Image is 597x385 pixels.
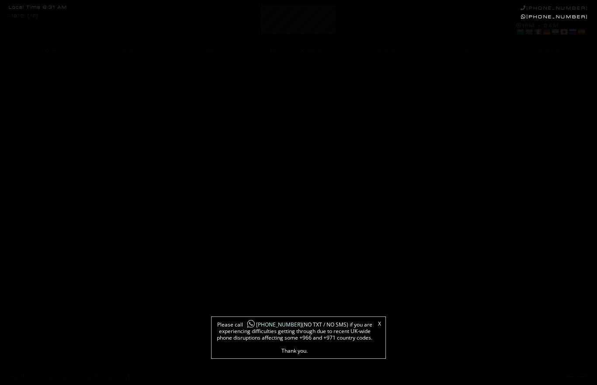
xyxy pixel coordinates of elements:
a: Privacy [25,373,42,380]
div: Local Time 6:31 AM [9,5,67,10]
a: Japanese [560,28,568,35]
a: Spanish [577,28,585,35]
a: Legal [9,373,22,380]
a: HOME [9,45,90,57]
a: Russian [569,28,576,35]
a: X [378,321,381,327]
div: | | | © 2025 | [9,370,130,384]
div: 1PM - 2AM [516,23,588,37]
a: [PHONE_NUMBER] [243,321,302,328]
a: CONTACT [507,45,588,57]
a: Hindi [551,28,559,35]
a: [PHONE_NUMBER] [521,14,588,20]
a: ABOUT [90,45,171,57]
span: Please call (NO TXT / NO SMS) if you are experiencing difficulties getting through due to recent ... [216,321,373,354]
a: Prev [565,375,575,378]
a: [PHONE_NUMBER] [521,5,588,11]
a: BLOG [426,45,507,57]
a: MASSAGE COLLECTION [252,45,345,57]
a: German [542,28,550,35]
a: Arabic [516,28,524,35]
img: whatsapp-icon1.png [246,320,255,329]
a: Sitemap [45,373,66,380]
a: Next [578,375,588,378]
a: WINKS London [88,373,123,380]
a: French [534,28,541,35]
div: -18°C (°F) [9,14,38,19]
a: CINEMA [345,45,426,57]
a: INFO [171,45,252,57]
a: English [525,28,533,35]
